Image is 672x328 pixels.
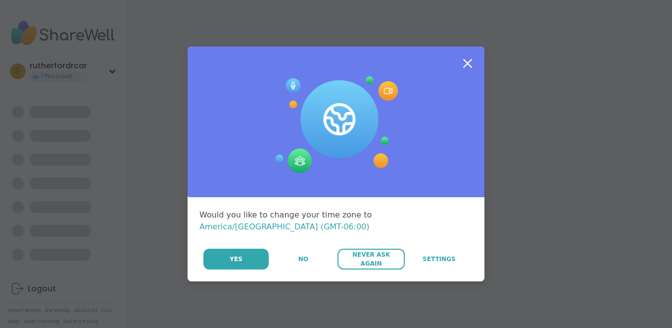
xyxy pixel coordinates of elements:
[423,255,456,264] span: Settings
[337,249,404,270] button: Never Ask Again
[342,250,399,268] span: Never Ask Again
[203,249,269,270] button: Yes
[199,222,370,231] span: America/[GEOGRAPHIC_DATA] (GMT-06:00)
[274,76,398,173] img: Session Experience
[406,249,473,270] a: Settings
[230,255,242,264] span: Yes
[270,249,336,270] button: No
[298,255,308,264] span: No
[199,209,473,233] div: Would you like to change your time zone to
